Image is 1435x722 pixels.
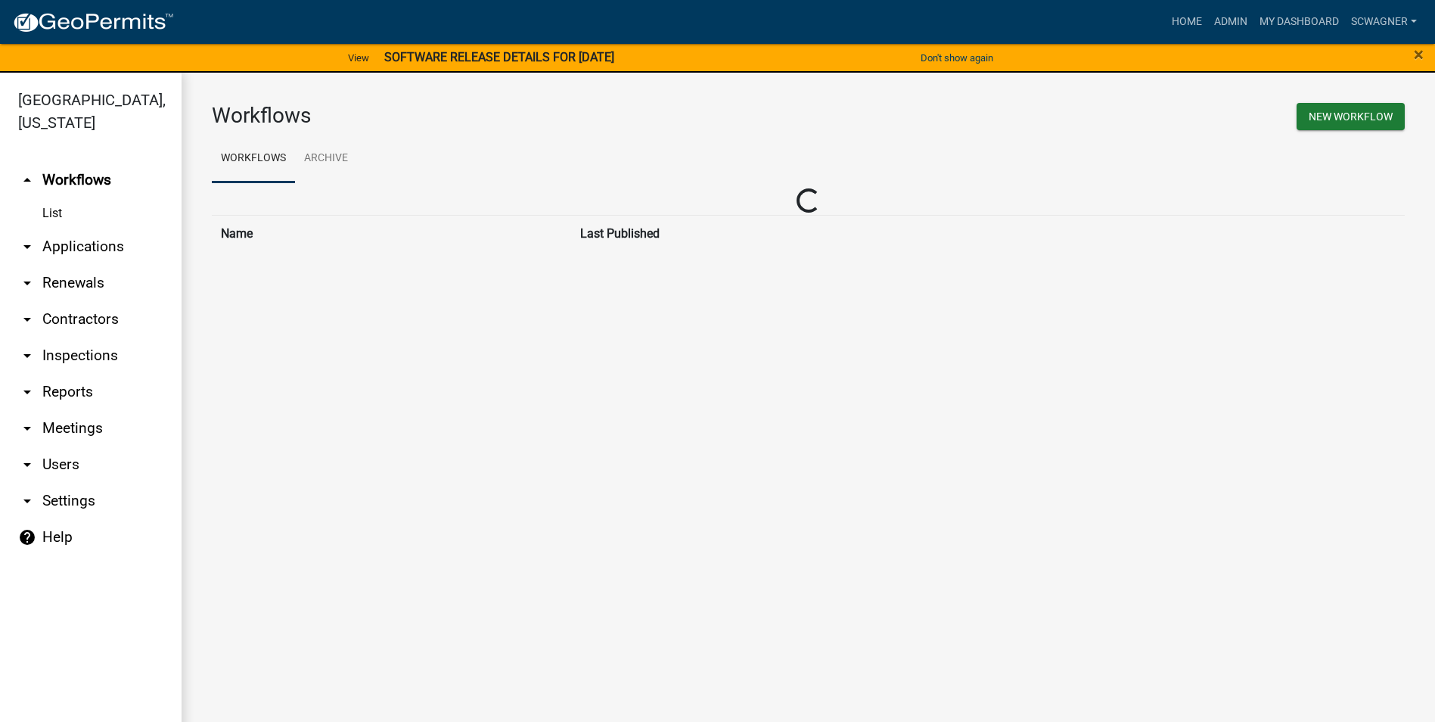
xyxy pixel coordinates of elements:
th: Name [212,215,571,252]
i: arrow_drop_down [18,310,36,328]
strong: SOFTWARE RELEASE DETAILS FOR [DATE] [384,50,614,64]
i: arrow_drop_down [18,492,36,510]
a: Home [1166,8,1208,36]
i: arrow_drop_down [18,419,36,437]
i: help [18,528,36,546]
th: Last Published [571,215,1274,252]
a: View [342,45,375,70]
a: My Dashboard [1253,8,1345,36]
i: arrow_drop_down [18,347,36,365]
span: × [1414,44,1424,65]
button: Close [1414,45,1424,64]
button: Don't show again [915,45,999,70]
i: arrow_drop_up [18,171,36,189]
a: scwagner [1345,8,1423,36]
h3: Workflows [212,103,797,129]
i: arrow_drop_down [18,456,36,474]
a: Archive [295,135,357,183]
i: arrow_drop_down [18,238,36,256]
a: Admin [1208,8,1253,36]
i: arrow_drop_down [18,274,36,292]
a: Workflows [212,135,295,183]
button: New Workflow [1297,103,1405,130]
i: arrow_drop_down [18,383,36,401]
